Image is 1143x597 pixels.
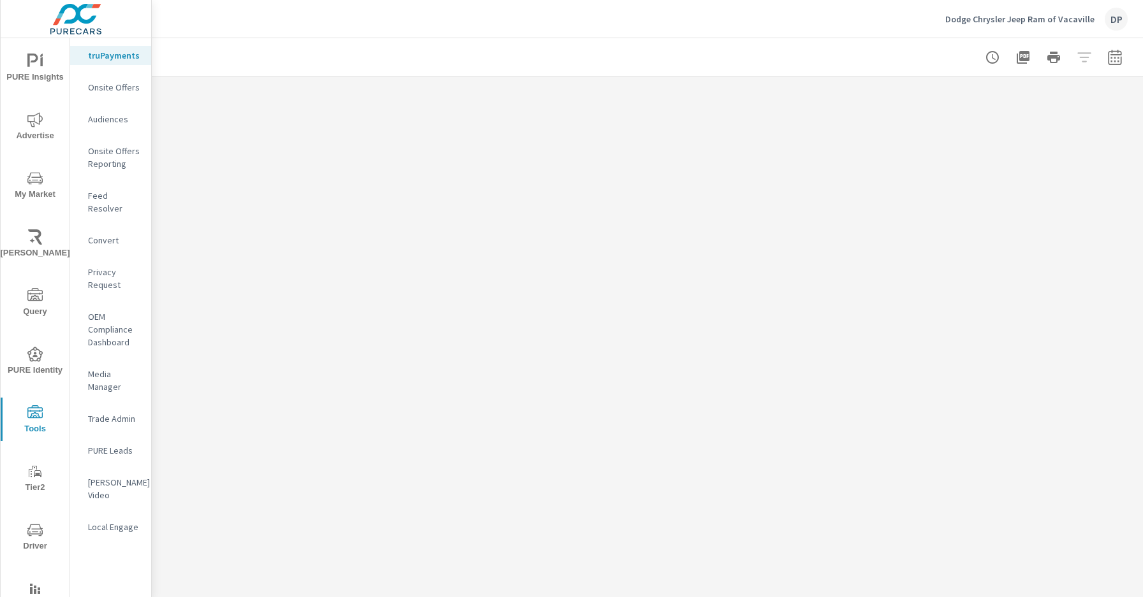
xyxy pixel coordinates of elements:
span: Tools [4,405,66,436]
div: Convert [70,231,151,250]
span: [PERSON_NAME] [4,229,66,261]
button: Print Report [1041,45,1066,70]
div: Trade Admin [70,409,151,428]
div: OEM Compliance Dashboard [70,307,151,352]
span: Tier2 [4,464,66,495]
div: Privacy Request [70,263,151,294]
div: Onsite Offers [70,78,151,97]
div: PURE Leads [70,441,151,460]
span: Advertise [4,112,66,143]
span: Query [4,288,66,319]
p: Audiences [88,113,141,126]
p: Feed Resolver [88,189,141,215]
div: DP [1105,8,1128,31]
p: Onsite Offers Reporting [88,145,141,170]
p: PURE Leads [88,444,141,457]
div: Feed Resolver [70,186,151,218]
span: PURE Identity [4,347,66,378]
p: truPayments [88,49,141,62]
span: My Market [4,171,66,202]
p: Privacy Request [88,266,141,291]
p: Dodge Chrysler Jeep Ram of Vacaville [945,13,1095,25]
div: Audiences [70,110,151,129]
div: [PERSON_NAME] Video [70,473,151,505]
div: truPayments [70,46,151,65]
button: "Export Report to PDF" [1010,45,1036,70]
div: Media Manager [70,364,151,396]
p: Trade Admin [88,412,141,425]
p: Media Manager [88,368,141,393]
p: OEM Compliance Dashboard [88,310,141,349]
p: Convert [88,234,141,247]
button: Select Date Range [1102,45,1128,70]
div: Local Engage [70,517,151,536]
p: Onsite Offers [88,81,141,94]
p: Local Engage [88,521,141,533]
span: PURE Insights [4,54,66,85]
div: Onsite Offers Reporting [70,141,151,173]
p: [PERSON_NAME] Video [88,476,141,501]
span: Driver [4,522,66,554]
